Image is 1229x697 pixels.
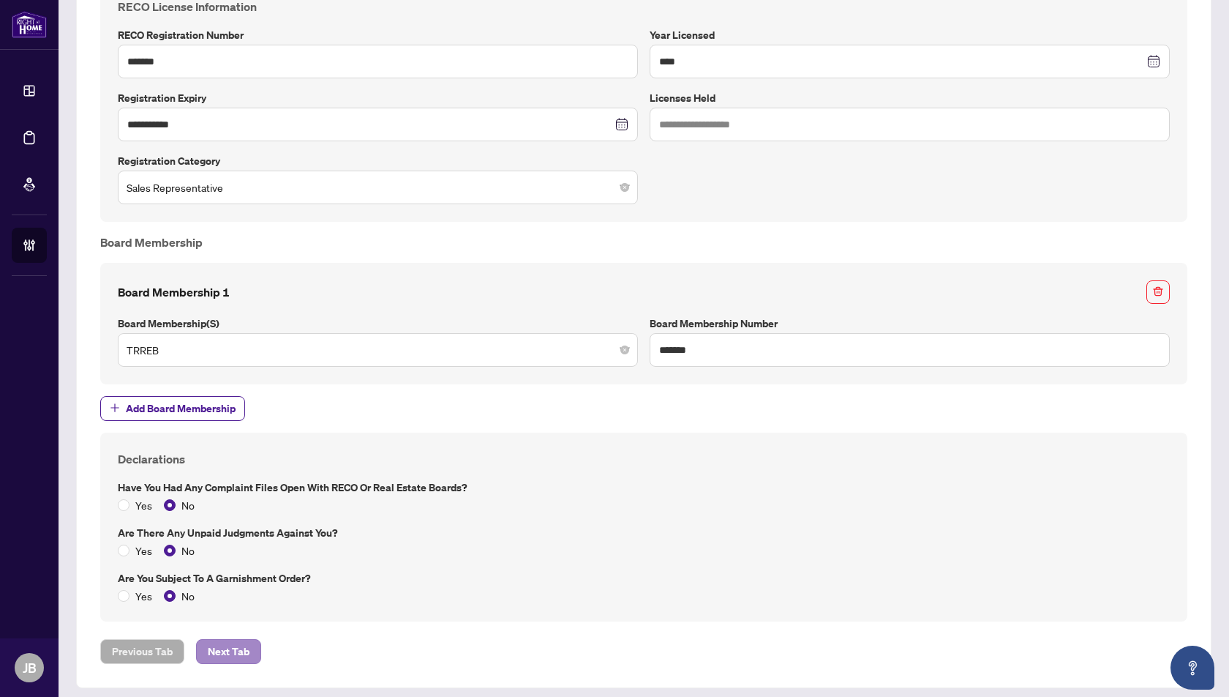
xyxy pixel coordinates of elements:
[100,639,184,664] button: Previous Tab
[118,27,638,43] label: RECO Registration Number
[126,397,236,420] span: Add Board Membership
[118,90,638,106] label: Registration Expiry
[118,450,1170,468] h4: Declarations
[208,640,249,663] span: Next Tab
[620,346,629,354] span: close-circle
[118,153,638,169] label: Registration Category
[620,183,629,192] span: close-circle
[118,525,1170,541] label: Are there any unpaid judgments against you?
[100,234,1187,251] h4: Board Membership
[118,570,1170,586] label: Are you subject to a Garnishment Order?
[23,657,37,678] span: JB
[118,480,1170,496] label: Have you had any complaint files open with RECO or Real Estate Boards?
[650,316,1170,332] label: Board Membership Number
[100,396,245,421] button: Add Board Membership
[127,336,629,364] span: TRREB
[12,11,47,38] img: logo
[127,174,629,201] span: Sales Representative
[176,588,200,604] span: No
[650,27,1170,43] label: Year Licensed
[118,283,230,301] h4: Board Membership 1
[1170,646,1214,690] button: Open asap
[129,543,158,559] span: Yes
[650,90,1170,106] label: Licenses Held
[176,497,200,513] span: No
[129,588,158,604] span: Yes
[110,403,120,413] span: plus
[129,497,158,513] span: Yes
[176,543,200,559] span: No
[196,639,261,664] button: Next Tab
[118,316,638,332] label: Board Membership(s)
